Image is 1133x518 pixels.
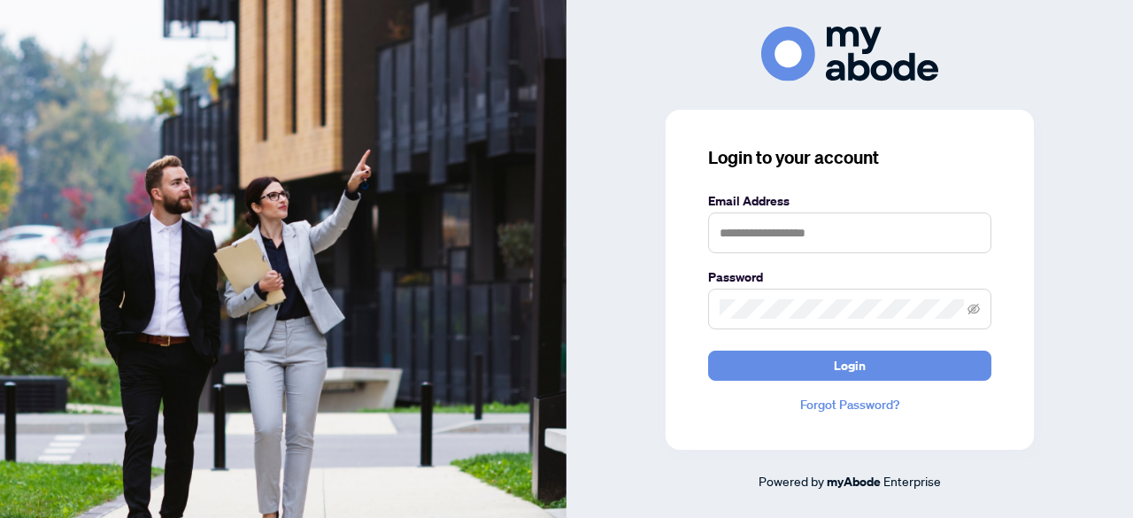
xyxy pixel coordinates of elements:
a: myAbode [827,472,881,491]
label: Password [708,267,991,287]
label: Email Address [708,191,991,211]
span: eye-invisible [967,303,980,315]
a: Forgot Password? [708,395,991,414]
img: ma-logo [761,27,938,81]
span: Powered by [759,473,824,489]
button: Login [708,351,991,381]
span: Login [834,352,866,380]
h3: Login to your account [708,145,991,170]
span: Enterprise [883,473,941,489]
